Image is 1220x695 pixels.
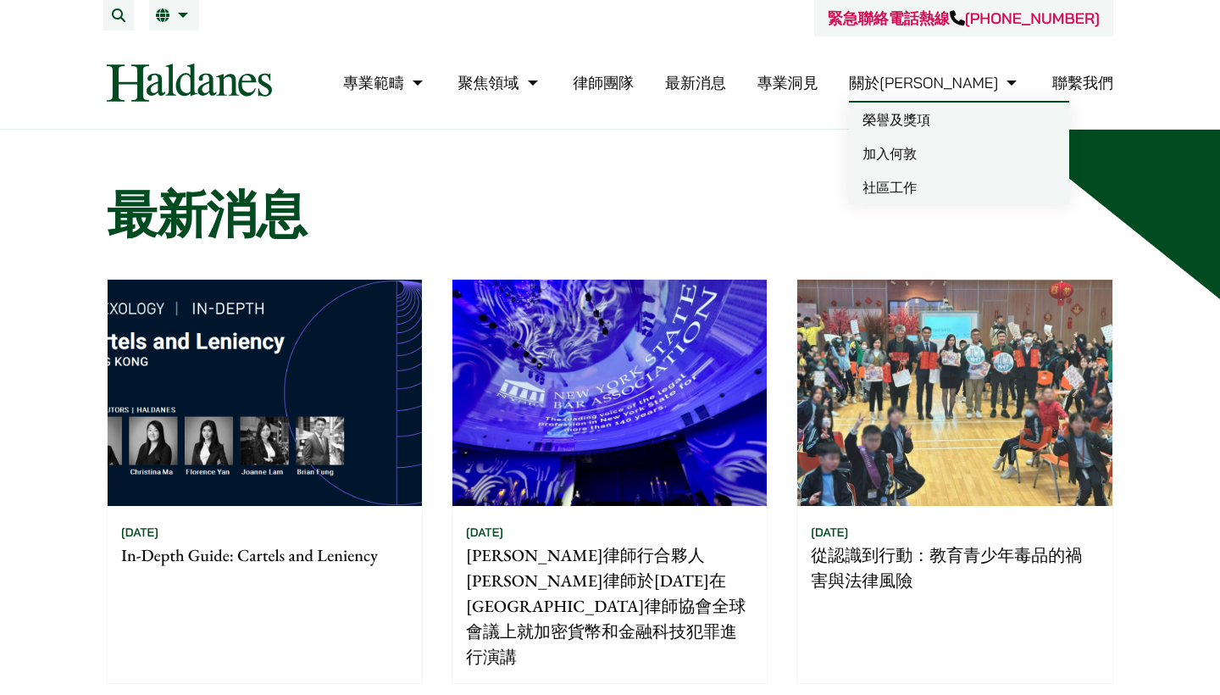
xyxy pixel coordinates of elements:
time: [DATE] [121,525,158,540]
a: 繁 [156,8,192,22]
a: 專業洞見 [757,73,818,92]
p: In-Depth Guide: Cartels and Leniency [121,542,408,568]
a: 加入何敦 [849,136,1069,170]
time: [DATE] [466,525,503,540]
p: 從認識到行動：教育青少年毒品的禍害與法律風險 [811,542,1098,593]
a: 聯繫我們 [1052,73,1113,92]
h1: 最新消息 [107,184,1113,245]
a: [DATE] 從認識到行動：教育青少年毒品的禍害與法律風險 [796,279,1112,684]
a: [DATE] In-Depth Guide: Cartels and Leniency [107,279,423,684]
p: [PERSON_NAME]律師行合夥人[PERSON_NAME]律師於[DATE]在[GEOGRAPHIC_DATA]律師協會全球會議上就加密貨幣和金融科技犯罪進行演講 [466,542,753,670]
a: [DATE] [PERSON_NAME]律師行合夥人[PERSON_NAME]律師於[DATE]在[GEOGRAPHIC_DATA]律師協會全球會議上就加密貨幣和金融科技犯罪進行演講 [452,279,768,684]
img: Logo of Haldanes [107,64,272,102]
a: 專業範疇 [343,73,427,92]
a: 緊急聯絡電話熱線[PHONE_NUMBER] [828,8,1100,28]
a: 聚焦領域 [458,73,542,92]
time: [DATE] [811,525,848,540]
a: 關於何敦 [849,73,1021,92]
a: 最新消息 [665,73,726,92]
a: 榮譽及獎項 [849,103,1069,136]
a: 律師團隊 [573,73,634,92]
a: 社區工作 [849,170,1069,204]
